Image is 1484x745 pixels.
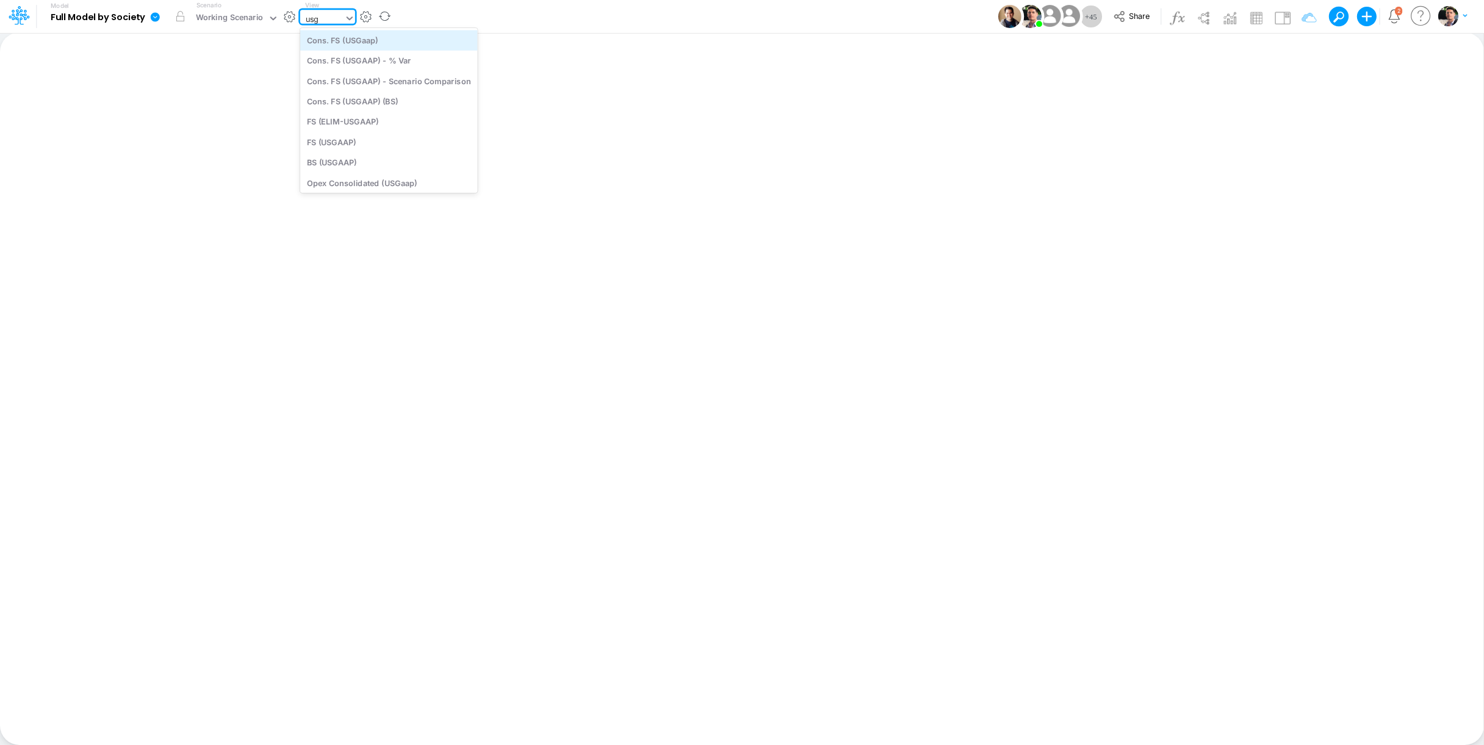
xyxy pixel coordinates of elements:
[300,112,478,132] div: FS (ELIM-USGAAP)
[1036,2,1064,30] img: User Image Icon
[300,132,478,152] div: FS (USGAAP)
[1397,8,1400,13] div: 2 unread items
[196,1,222,10] label: Scenario
[305,1,319,10] label: View
[300,153,478,173] div: BS (USGAAP)
[1085,13,1097,21] span: + 45
[300,173,478,193] div: Opex Consolidated (USGaap)
[1129,11,1150,20] span: Share
[196,12,264,26] div: Working Scenario
[1108,7,1158,26] button: Share
[1055,2,1082,30] img: User Image Icon
[300,51,478,71] div: Cons. FS (USGAAP) - % Var
[51,2,69,10] label: Model
[300,30,478,50] div: Cons. FS (USGaap)
[300,91,478,111] div: Cons. FS (USGAAP) (BS)
[998,5,1021,28] img: User Image Icon
[1018,5,1042,28] img: User Image Icon
[51,12,145,23] b: Full Model by Society
[300,71,478,91] div: Cons. FS (USGAAP) - Scenario Comparison
[1387,9,1401,23] a: Notifications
